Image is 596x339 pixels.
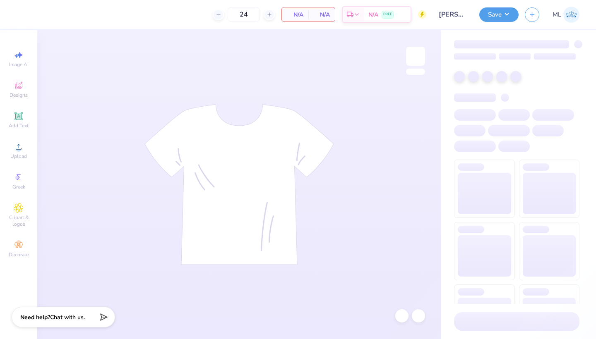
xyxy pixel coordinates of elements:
span: Chat with us. [50,313,85,321]
span: Clipart & logos [4,214,33,227]
span: N/A [313,10,330,19]
span: Add Text [9,122,29,129]
span: N/A [368,10,378,19]
img: Mallie Lahman [563,7,579,23]
strong: Need help? [20,313,50,321]
span: FREE [383,12,392,17]
span: Decorate [9,251,29,258]
a: ML [553,7,579,23]
span: ML [553,10,561,19]
input: – – [228,7,260,22]
span: Image AI [9,61,29,68]
button: Save [479,7,519,22]
span: Upload [10,153,27,160]
img: tee-skeleton.svg [144,104,334,265]
span: Greek [12,184,25,190]
span: N/A [287,10,303,19]
span: Designs [10,92,28,98]
input: Untitled Design [433,6,473,23]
